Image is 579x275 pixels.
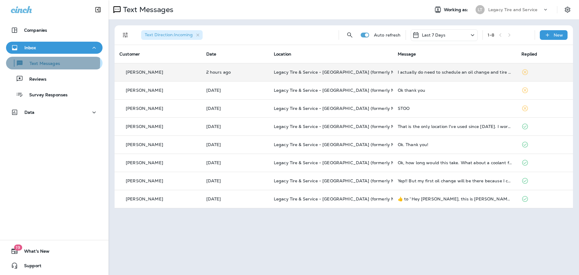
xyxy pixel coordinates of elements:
[206,51,217,57] span: Date
[6,88,103,101] button: Survey Responses
[398,178,512,183] div: Yep!! But my first oil change will be there because I can hug the owner❤️❤️
[126,124,163,129] p: [PERSON_NAME]
[274,106,444,111] span: Legacy Tire & Service - [GEOGRAPHIC_DATA] (formerly Magic City Tire & Service)
[206,142,264,147] p: Oct 9, 2025 11:30 AM
[488,33,494,37] div: 1 - 8
[398,142,512,147] div: Ok. Thank you!
[119,29,131,41] button: Filters
[562,4,573,15] button: Settings
[126,88,163,93] p: [PERSON_NAME]
[206,106,264,111] p: Oct 9, 2025 04:06 PM
[274,160,444,165] span: Legacy Tire & Service - [GEOGRAPHIC_DATA] (formerly Magic City Tire & Service)
[274,196,444,202] span: Legacy Tire & Service - [GEOGRAPHIC_DATA] (formerly Magic City Tire & Service)
[274,51,291,57] span: Location
[521,51,537,57] span: Replied
[141,30,203,40] div: Text Direction:Incoming
[398,124,512,129] div: That is the only location I've used since 2008. I worked across the street from your building for...
[126,178,163,183] p: [PERSON_NAME]
[6,260,103,272] button: Support
[18,249,49,256] span: What's New
[6,57,103,69] button: Text Messages
[274,69,444,75] span: Legacy Tire & Service - [GEOGRAPHIC_DATA] (formerly Magic City Tire & Service)
[6,72,103,85] button: Reviews
[206,124,264,129] p: Oct 9, 2025 12:15 PM
[24,61,60,67] p: Text Messages
[206,70,264,75] p: Oct 15, 2025 10:43 AM
[23,92,68,98] p: Survey Responses
[14,245,22,251] span: 19
[6,245,103,257] button: 19What's New
[374,33,401,37] p: Auto refresh
[554,33,563,37] p: New
[206,88,264,93] p: Oct 10, 2025 08:59 AM
[398,51,416,57] span: Message
[274,88,444,93] span: Legacy Tire & Service - [GEOGRAPHIC_DATA] (formerly Magic City Tire & Service)
[24,45,36,50] p: Inbox
[398,197,512,201] div: ​👍​ to “ Hey Curtis, this is Brandon from Legacy Tire & Service - Birmingham (formerly Magic City...
[274,178,444,184] span: Legacy Tire & Service - [GEOGRAPHIC_DATA] (formerly Magic City Tire & Service)
[344,29,356,41] button: Search Messages
[444,7,470,12] span: Working as:
[23,77,46,82] p: Reviews
[398,88,512,93] div: Ok thank you
[6,42,103,54] button: Inbox
[398,70,512,75] div: I actually do need to schedule an oil change and tire rotation.
[90,4,106,16] button: Collapse Sidebar
[121,5,173,14] p: Text Messages
[145,32,193,37] span: Text Direction : Incoming
[274,124,444,129] span: Legacy Tire & Service - [GEOGRAPHIC_DATA] (formerly Magic City Tire & Service)
[206,197,264,201] p: Oct 9, 2025 10:22 AM
[398,106,512,111] div: STOO
[488,7,537,12] p: Legacy Tire and Service
[206,178,264,183] p: Oct 9, 2025 10:31 AM
[126,197,163,201] p: [PERSON_NAME]
[126,160,163,165] p: [PERSON_NAME]
[24,110,35,115] p: Data
[6,24,103,36] button: Companies
[126,70,163,75] p: [PERSON_NAME]
[476,5,485,14] div: LT
[206,160,264,165] p: Oct 9, 2025 10:46 AM
[18,263,41,270] span: Support
[422,33,446,37] p: Last 7 Days
[126,106,163,111] p: [PERSON_NAME]
[398,160,512,165] div: Ok, how long would this take. What about a coolant flush? Any other maintenance needed at 55k miles
[6,106,103,118] button: Data
[24,28,47,33] p: Companies
[274,142,444,147] span: Legacy Tire & Service - [GEOGRAPHIC_DATA] (formerly Magic City Tire & Service)
[119,51,140,57] span: Customer
[126,142,163,147] p: [PERSON_NAME]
